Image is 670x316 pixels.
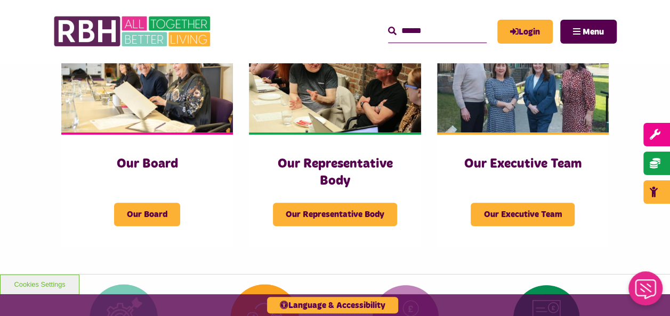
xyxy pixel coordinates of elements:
[249,26,421,132] img: Rep Body
[267,297,398,313] button: Language & Accessibility
[114,203,180,226] span: Our Board
[53,11,213,52] img: RBH
[83,156,212,172] h3: Our Board
[622,268,670,316] iframe: Netcall Web Assistant for live chat
[388,20,487,43] input: Search
[61,26,233,132] img: RBH Board 1
[471,203,575,226] span: Our Executive Team
[270,156,399,189] h3: Our Representative Body
[61,26,233,247] a: Our Board Our Board
[583,28,604,36] span: Menu
[249,26,421,247] a: Our Representative Body Our Representative Body
[437,26,609,132] img: RBH Executive Team
[273,203,397,226] span: Our Representative Body
[458,156,587,172] h3: Our Executive Team
[560,20,617,44] button: Navigation
[437,26,609,247] a: Our Executive Team Our Executive Team
[497,20,553,44] a: MyRBH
